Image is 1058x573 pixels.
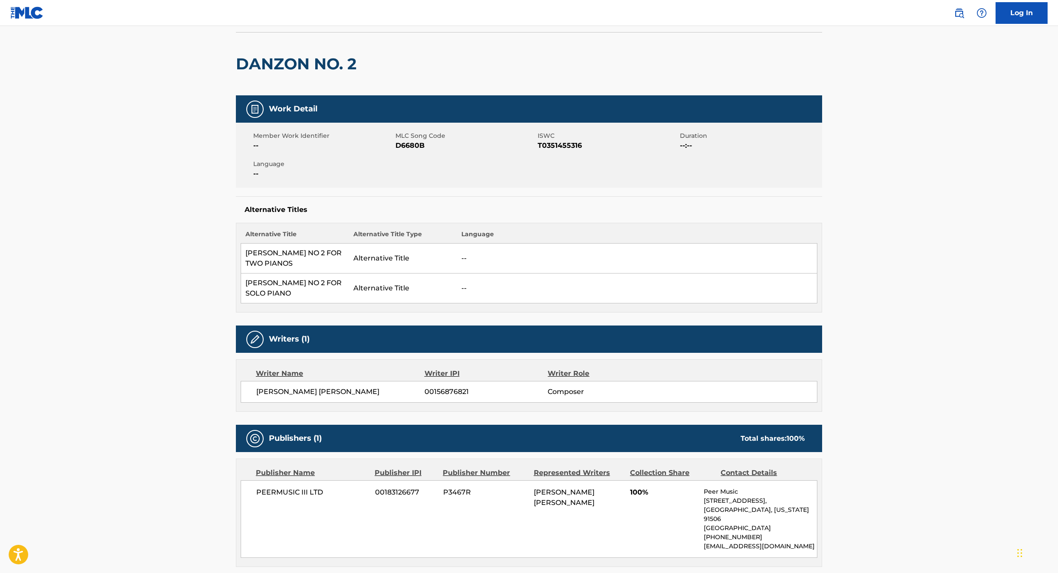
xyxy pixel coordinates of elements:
[704,533,817,542] p: [PHONE_NUMBER]
[973,4,990,22] div: Help
[425,387,548,397] span: 00156876821
[375,487,437,498] span: 00183126677
[395,140,536,151] span: D6680B
[253,160,393,169] span: Language
[253,131,393,140] span: Member Work Identifier
[538,131,678,140] span: ISWC
[741,433,805,444] div: Total shares:
[349,230,457,244] th: Alternative Title Type
[349,273,457,303] td: Alternative Title
[256,468,368,478] div: Publisher Name
[269,433,322,443] h5: Publishers (1)
[704,505,817,524] p: [GEOGRAPHIC_DATA], [US_STATE] 91506
[253,140,393,151] span: --
[241,273,349,303] td: [PERSON_NAME] NO 2 FOR SOLO PIANO
[10,7,44,19] img: MLC Logo
[680,131,820,140] span: Duration
[950,4,968,22] a: Public Search
[954,8,964,18] img: search
[457,244,817,273] td: --
[630,468,714,478] div: Collection Share
[245,205,813,214] h5: Alternative Titles
[538,140,678,151] span: T0351455316
[236,54,361,74] h2: DANZON NO. 2
[253,169,393,179] span: --
[250,433,260,444] img: Publishers
[443,468,527,478] div: Publisher Number
[996,2,1048,24] a: Log In
[704,524,817,533] p: [GEOGRAPHIC_DATA]
[241,244,349,273] td: [PERSON_NAME] NO 2 FOR TWO PIANOS
[548,368,660,379] div: Writer Role
[250,104,260,114] img: Work Detail
[256,387,425,397] span: [PERSON_NAME] [PERSON_NAME]
[704,487,817,496] p: Peer Music
[1017,540,1022,566] div: Drag
[630,487,697,498] span: 100%
[680,140,820,151] span: --:--
[457,230,817,244] th: Language
[269,334,310,344] h5: Writers (1)
[250,334,260,345] img: Writers
[256,487,369,498] span: PEERMUSIC III LTD
[349,244,457,273] td: Alternative Title
[375,468,436,478] div: Publisher IPI
[704,496,817,505] p: [STREET_ADDRESS],
[443,487,527,498] span: P3467R
[269,104,317,114] h5: Work Detail
[548,387,660,397] span: Composer
[241,230,349,244] th: Alternative Title
[425,368,548,379] div: Writer IPI
[976,8,987,18] img: help
[787,434,805,443] span: 100 %
[256,368,425,379] div: Writer Name
[721,468,805,478] div: Contact Details
[534,468,624,478] div: Represented Writers
[534,488,594,507] span: [PERSON_NAME] [PERSON_NAME]
[1015,531,1058,573] iframe: Chat Widget
[704,542,817,551] p: [EMAIL_ADDRESS][DOMAIN_NAME]
[457,273,817,303] td: --
[395,131,536,140] span: MLC Song Code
